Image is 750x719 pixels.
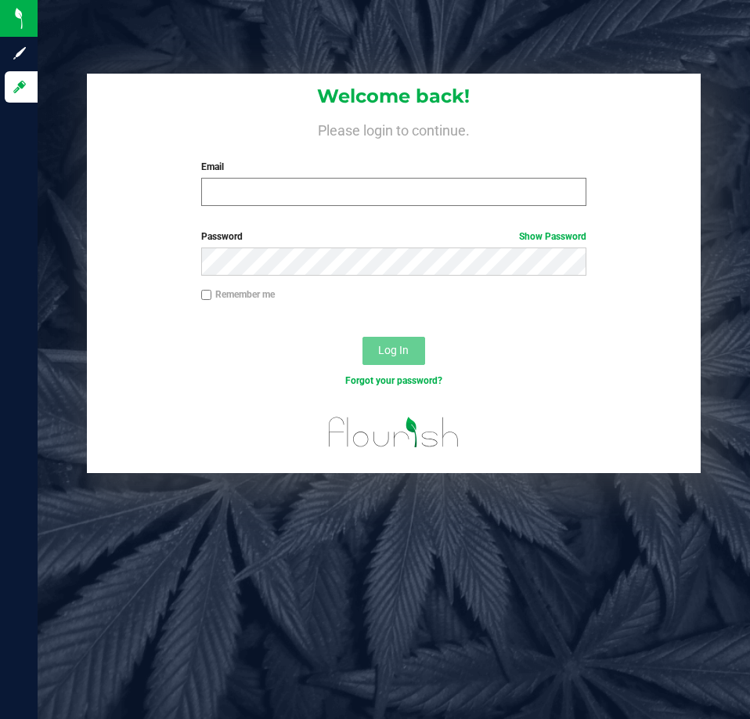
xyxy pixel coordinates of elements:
inline-svg: Log in [12,79,27,95]
a: Show Password [519,231,586,242]
h4: Please login to continue. [87,119,700,138]
button: Log In [362,337,425,365]
h1: Welcome back! [87,86,700,107]
span: Password [201,231,243,242]
inline-svg: Sign up [12,45,27,61]
img: flourish_logo.svg [317,404,471,461]
label: Email [201,160,586,174]
label: Remember me [201,287,275,302]
a: Forgot your password? [345,375,442,386]
input: Remember me [201,290,212,301]
span: Log In [378,344,409,356]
